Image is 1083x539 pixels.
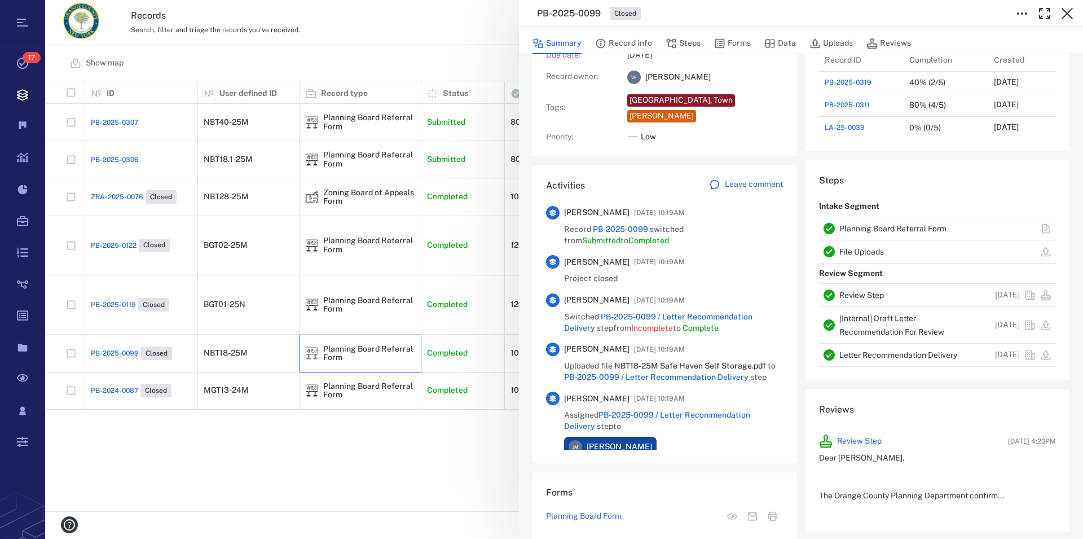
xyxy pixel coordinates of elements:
span: NBT18-25M Safe Haven Self Storage.pdf [614,361,768,370]
h6: Reviews [819,403,1056,417]
p: Priority : [546,132,614,143]
span: Low [641,132,656,143]
button: Print form [763,506,783,527]
p: [DATE] [995,290,1020,301]
span: Help [25,8,49,18]
div: 80% (4/5) [909,101,946,109]
a: PB-2025-0099 / Letter Recommendation Delivery [564,410,750,431]
h6: Steps [819,174,1056,187]
div: ActivitiesLeave comment[PERSON_NAME][DATE] 10:19AMRecord PB-2025-0099 switched fromSubmittedtoCom... [532,165,796,472]
span: Uploaded file to step [564,361,783,383]
p: [DATE] [994,122,1019,133]
a: PB-2025-0099 / Letter Recommendation Delivery [564,312,752,332]
span: Submitted [582,236,620,245]
span: [DATE] 10:19AM [634,392,685,405]
h6: Forms [546,486,783,499]
div: Completion [909,44,952,76]
div: V F [627,71,641,84]
span: [PERSON_NAME] [564,257,629,268]
a: Review Step [837,436,882,447]
a: Leave comment [709,179,783,192]
div: Record ID [825,44,861,76]
button: Reviews [866,33,911,54]
a: PB-2025-0311 [825,100,870,110]
span: Assigned step to [564,410,783,432]
div: [PERSON_NAME] [629,111,694,122]
span: [PERSON_NAME] [645,72,711,83]
a: File Uploads [839,247,884,256]
button: Data [764,33,796,54]
div: Created [994,44,1024,76]
a: PB-2025-0099 [593,225,648,234]
button: Uploads [809,33,853,54]
span: [PERSON_NAME] [564,207,629,218]
button: Toggle Fullscreen [1033,2,1056,25]
span: Record switched from to [564,224,783,246]
button: Record info [595,33,652,54]
span: [PERSON_NAME] [587,441,652,453]
div: [GEOGRAPHIC_DATA], Town [629,95,733,106]
p: [DATE] [627,50,783,61]
a: PB-2025-0099 / Letter Recommendation Delivery [564,373,749,382]
span: Closed [612,9,639,19]
span: [PERSON_NAME] [564,344,629,355]
div: Record ID [819,49,904,71]
div: StepsIntake SegmentPlanning Board Referral FormFile UploadsReview SegmentReview Step[DATE][Intern... [805,160,1069,389]
a: Planning Board Form [546,511,622,522]
div: Created [988,49,1073,71]
button: Close [1056,2,1078,25]
span: Switched step from to [564,312,783,334]
button: Steps [666,33,701,54]
button: Mail form [742,506,763,527]
p: [DATE] [995,349,1020,361]
button: Forms [714,33,751,54]
h3: PB-2025-0099 [537,7,601,20]
p: Review Segment [819,264,883,284]
p: The Orange County Planning Department confirm... [819,490,1056,502]
p: Intake Segment [819,196,879,217]
a: Letter Recommendation Delivery [839,350,957,360]
span: [DATE] 10:19AM [634,293,685,307]
p: Record owner : [546,71,614,82]
p: [DATE] [994,77,1019,88]
h6: Activities [546,179,585,192]
span: Completed [628,236,669,245]
button: View form in the step [722,506,742,527]
span: Project closed [564,273,618,284]
button: Toggle to Edit Boxes [1011,2,1033,25]
button: Summary [532,33,582,54]
span: [DATE] 10:19AM [634,255,685,269]
p: Tags : [546,102,614,113]
div: Review Step[DATE] 4:20PMDear [PERSON_NAME], The Orange County Planning Department confirm... [810,426,1065,519]
a: [Internal] Draft Letter Recommendation For Review [839,314,944,336]
p: Dear [PERSON_NAME], [819,453,1056,464]
span: Complete [683,323,719,332]
p: Due date : [546,50,614,61]
div: Completion [904,49,988,71]
a: PB-2025-0319 [825,77,871,87]
p: [DATE] [995,319,1020,331]
span: Incomplete [631,323,673,332]
span: [PERSON_NAME] [564,393,629,405]
a: Review Step [839,291,884,300]
a: Planning Board Referral Form [839,224,946,233]
div: J M [569,440,582,454]
span: [DATE] 10:19AM [634,343,685,356]
span: [DATE] 4:20PM [1008,436,1056,446]
span: 17 [23,52,41,63]
div: 40% (2/5) [909,78,945,87]
span: [DATE] 10:19AM [634,206,685,220]
p: Leave comment [725,179,783,190]
p: [DATE] [994,99,1019,111]
div: 0% (0/5) [909,124,941,132]
span: [PERSON_NAME] [564,295,629,306]
a: LA-25-0039 [825,122,865,133]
